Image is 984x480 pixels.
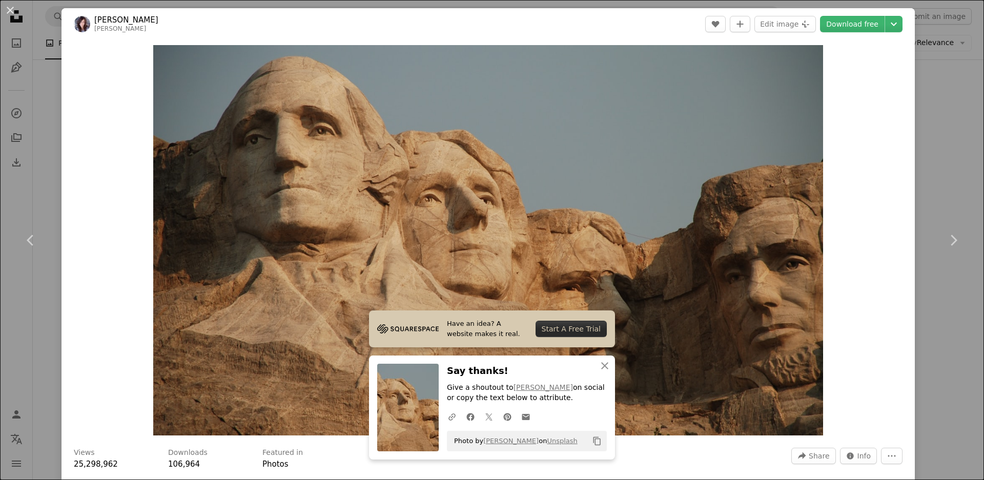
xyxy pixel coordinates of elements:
a: Share on Pinterest [498,406,517,427]
span: 25,298,962 [74,460,118,469]
button: Like [705,16,726,32]
h3: Views [74,448,95,458]
h3: Say thanks! [447,364,607,379]
span: Share [809,448,829,464]
div: Start A Free Trial [536,321,607,337]
img: file-1705255347840-230a6ab5bca9image [377,321,439,337]
img: Go to Ronda Darby's profile [74,16,90,32]
a: Download free [820,16,885,32]
p: Give a shoutout to on social or copy the text below to attribute. [447,383,607,403]
a: [PERSON_NAME] [94,25,146,32]
button: Edit image [754,16,816,32]
span: 106,964 [168,460,200,469]
a: Share on Twitter [480,406,498,427]
a: Unsplash [547,437,577,445]
button: Copy to clipboard [588,432,606,450]
button: More Actions [881,448,903,464]
a: Share over email [517,406,535,427]
a: Photos [262,460,289,469]
a: Share on Facebook [461,406,480,427]
span: Photo by on [449,433,578,449]
h3: Downloads [168,448,208,458]
img: Mount Rushmore [153,45,823,435]
h3: Featured in [262,448,303,458]
span: Info [857,448,871,464]
a: [PERSON_NAME] [514,383,573,391]
a: Next [922,191,984,289]
a: [PERSON_NAME] [94,15,158,25]
button: Stats about this image [840,448,877,464]
button: Share this image [791,448,835,464]
a: Have an idea? A website makes it real.Start A Free Trial [369,310,615,347]
button: Zoom in on this image [153,45,823,435]
button: Add to Collection [730,16,750,32]
span: Have an idea? A website makes it real. [447,319,527,339]
a: [PERSON_NAME] [483,437,539,445]
button: Choose download size [885,16,903,32]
